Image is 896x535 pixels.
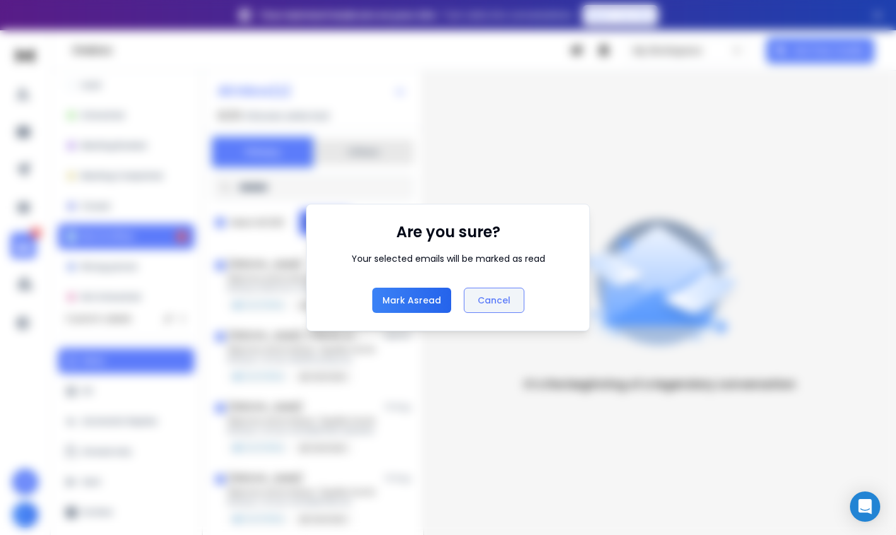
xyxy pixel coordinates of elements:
button: Mark asread [372,288,451,313]
div: Your selected emails will be marked as read [351,252,545,265]
button: Cancel [464,288,524,313]
div: Open Intercom Messenger [850,491,880,522]
p: Mark as read [382,294,441,307]
h1: Are you sure? [396,222,500,242]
